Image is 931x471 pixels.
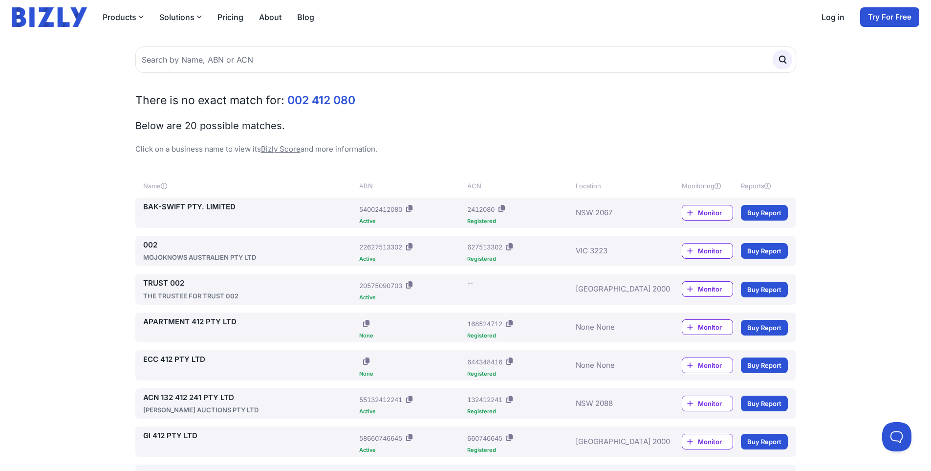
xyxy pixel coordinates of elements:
[682,434,733,449] a: Monitor
[359,433,402,443] div: 58660746645
[359,295,463,300] div: Active
[741,434,788,449] a: Buy Report
[741,396,788,411] a: Buy Report
[741,320,788,336] a: Buy Report
[359,409,463,414] div: Active
[467,204,495,214] div: 2412080
[467,357,502,367] div: 644348416
[159,11,202,23] button: Solutions
[143,405,356,415] div: [PERSON_NAME] AUCTIONS PTY LTD
[143,392,356,404] a: ACN 132 412 241 PTY LTD
[261,144,301,154] a: Bizly Score
[576,240,653,263] div: VIC 3223
[467,319,502,329] div: 168524712
[143,278,356,289] a: TRUST 002
[143,252,356,262] div: MOJOKNOWS AUSTRALIEN PTY LTD
[287,93,355,107] span: 002 412 080
[741,282,788,297] a: Buy Report
[259,11,281,23] a: About
[359,204,402,214] div: 54002412080
[682,358,733,373] a: Monitor
[682,396,733,411] a: Monitor
[698,246,733,256] span: Monitor
[467,256,571,262] div: Registered
[467,448,571,453] div: Registered
[698,284,733,294] span: Monitor
[467,242,502,252] div: 627513302
[143,181,356,191] div: Name
[576,181,653,191] div: Location
[576,392,653,415] div: NSW 2088
[359,371,463,377] div: None
[467,219,571,224] div: Registered
[576,278,653,301] div: [GEOGRAPHIC_DATA] 2000
[576,316,653,339] div: None None
[143,240,356,251] a: 002
[576,202,653,224] div: NSW 2067
[682,243,733,259] a: Monitor
[143,291,356,301] div: THE TRUSTEE FOR TRUST 002
[698,437,733,447] span: Monitor
[143,316,356,328] a: APARTMENT 412 PTY LTD
[698,322,733,332] span: Monitor
[860,7,919,27] a: Try For Free
[143,430,356,442] a: GI 412 PTY LTD
[135,144,796,155] p: Click on a business name to view its and more information.
[741,243,788,259] a: Buy Report
[467,333,571,338] div: Registered
[359,181,463,191] div: ABN
[143,202,356,213] a: BAK-SWIFT PTY. LIMITED
[359,395,402,404] div: 55132412241
[467,371,571,377] div: Registered
[576,354,653,377] div: None None
[359,333,463,338] div: None
[467,409,571,414] div: Registered
[882,422,911,451] iframe: Toggle Customer Support
[682,319,733,335] a: Monitor
[576,430,653,453] div: [GEOGRAPHIC_DATA] 2000
[135,93,284,107] span: There is no exact match for:
[467,181,571,191] div: ACN
[682,181,733,191] div: Monitoring
[359,256,463,262] div: Active
[467,395,502,404] div: 132412241
[103,11,144,23] button: Products
[359,242,402,252] div: 22627513302
[135,46,796,73] input: Search by Name, ABN or ACN
[359,281,402,291] div: 20575090703
[741,358,788,373] a: Buy Report
[822,11,844,23] a: Log in
[698,360,733,370] span: Monitor
[359,448,463,453] div: Active
[467,278,473,288] div: --
[741,181,788,191] div: Reports
[682,205,733,221] a: Monitor
[143,354,356,365] a: ECC 412 PTY LTD
[467,433,502,443] div: 660746645
[135,120,285,132] span: Below are 20 possible matches.
[741,205,788,221] a: Buy Report
[297,11,314,23] a: Blog
[682,281,733,297] a: Monitor
[217,11,243,23] a: Pricing
[359,219,463,224] div: Active
[698,399,733,408] span: Monitor
[698,208,733,218] span: Monitor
